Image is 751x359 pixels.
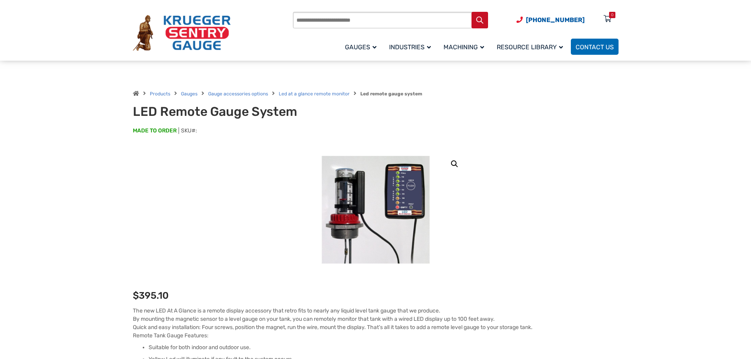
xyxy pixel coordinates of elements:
[149,344,619,352] li: Suitable for both indoor and outdoor use.
[389,43,431,51] span: Industries
[279,91,350,97] a: Led at a glance remote monitor
[181,91,198,97] a: Gauges
[571,39,619,55] a: Contact Us
[179,127,197,134] span: SKU#:
[133,307,619,340] p: The new LED At A Glance is a remote display accessory that retro fits to nearly any liquid level ...
[526,16,585,24] span: [PHONE_NUMBER]
[208,91,268,97] a: Gauge accessories options
[133,104,327,119] h1: LED Remote Gauge System
[133,15,231,51] img: Krueger Sentry Gauge
[345,43,376,51] span: Gauges
[133,290,169,301] bdi: 395.10
[340,37,384,56] a: Gauges
[492,37,571,56] a: Resource Library
[447,157,462,171] a: View full-screen image gallery
[133,290,139,301] span: $
[444,43,484,51] span: Machining
[516,15,585,25] a: Phone Number (920) 434-8860
[439,37,492,56] a: Machining
[611,12,613,18] div: 0
[576,43,614,51] span: Contact Us
[360,91,422,97] strong: Led remote gauge system
[497,43,563,51] span: Resource Library
[133,127,177,135] span: MADE TO ORDER
[150,91,170,97] a: Products
[384,37,439,56] a: Industries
